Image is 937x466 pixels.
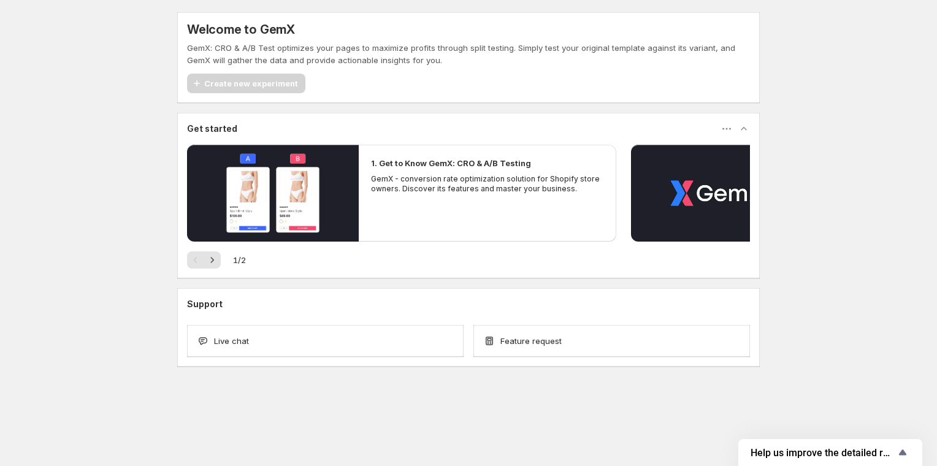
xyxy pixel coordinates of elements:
span: 1 / 2 [233,254,246,266]
h3: Support [187,298,223,310]
h3: Get started [187,123,237,135]
span: Live chat [214,335,249,347]
span: Help us improve the detailed report for A/B campaigns [751,447,895,459]
p: GemX: CRO & A/B Test optimizes your pages to maximize profits through split testing. Simply test ... [187,42,750,66]
button: Show survey - Help us improve the detailed report for A/B campaigns [751,445,910,460]
h2: 1. Get to Know GemX: CRO & A/B Testing [371,157,531,169]
h5: Welcome to GemX [187,22,295,37]
span: Feature request [500,335,562,347]
p: GemX - conversion rate optimization solution for Shopify store owners. Discover its features and ... [371,174,604,194]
